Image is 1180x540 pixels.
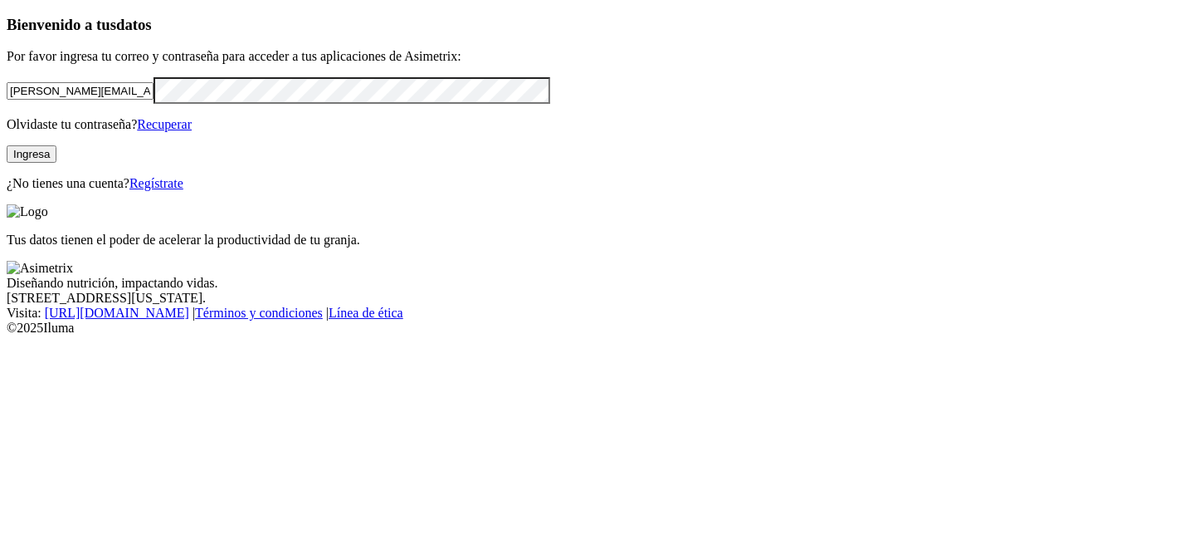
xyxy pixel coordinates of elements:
h3: Bienvenido a tus [7,16,1173,34]
p: Olvidaste tu contraseña? [7,117,1173,132]
p: Por favor ingresa tu correo y contraseña para acceder a tus aplicaciones de Asimetrix: [7,49,1173,64]
div: Visita : | | [7,306,1173,321]
span: datos [116,16,152,33]
input: Tu correo [7,82,154,100]
img: Asimetrix [7,261,73,276]
img: Logo [7,204,48,219]
button: Ingresa [7,145,56,163]
div: [STREET_ADDRESS][US_STATE]. [7,291,1173,306]
p: Tus datos tienen el poder de acelerar la productividad de tu granja. [7,233,1173,248]
a: Línea de ética [329,306,403,320]
p: ¿No tienes una cuenta? [7,176,1173,191]
a: [URL][DOMAIN_NAME] [45,306,189,320]
a: Recuperar [137,117,192,131]
a: Regístrate [129,176,183,190]
div: © 2025 Iluma [7,321,1173,336]
a: Términos y condiciones [195,306,323,320]
div: Diseñando nutrición, impactando vidas. [7,276,1173,291]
